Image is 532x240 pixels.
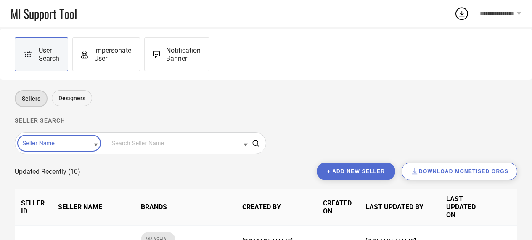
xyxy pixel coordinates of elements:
span: Updated Recently (10) [15,168,80,176]
input: Search Seller Name [109,138,248,149]
th: LAST UPDATED BY [359,189,440,226]
div: Open download list [454,6,469,21]
span: User Search [39,46,59,62]
button: Download Monetised Orgs [402,163,517,180]
button: + Add new seller [317,163,395,180]
span: Notification Banner [166,46,201,62]
th: SELLER ID [15,189,52,226]
span: Impersonate User [94,46,131,62]
th: BRANDS [135,189,236,226]
span: MI Support Tool [11,5,77,22]
th: LAST UPDATED ON [440,189,484,226]
th: CREATED ON [317,189,359,226]
span: Sellers [22,95,40,102]
div: Download Monetised Orgs [410,167,508,176]
h1: Seller search [15,117,517,124]
th: CREATED BY [236,189,317,226]
th: SELLER NAME [52,189,135,226]
span: Designers [58,95,85,101]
